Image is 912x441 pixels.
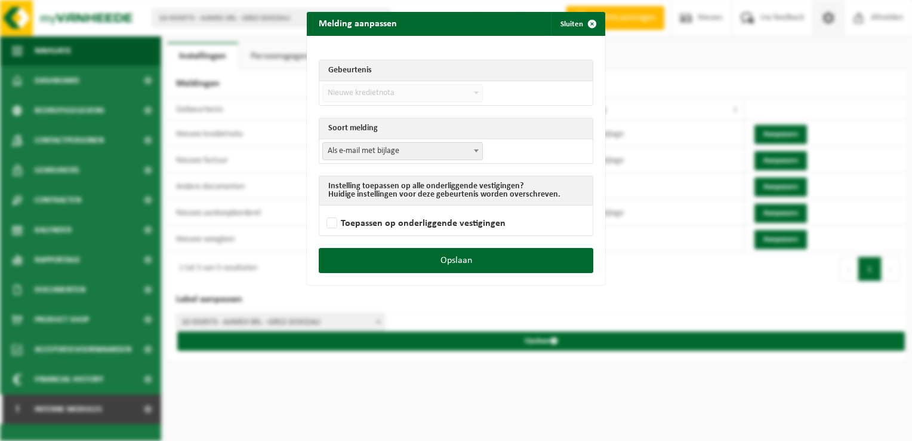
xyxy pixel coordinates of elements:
span: Als e-mail met bijlage [323,143,482,160]
th: Gebeurtenis [319,60,593,81]
button: Opslaan [319,248,593,273]
span: Als e-mail met bijlage [322,142,483,160]
th: Instelling toepassen op alle onderliggende vestigingen? Huidige instellingen voor deze gebeurteni... [319,176,593,206]
span: Nieuwe kredietnota [323,85,482,102]
span: Nieuwe kredietnota [322,84,483,102]
button: Sluiten [551,12,604,36]
th: Soort melding [319,118,593,139]
label: Toepassen op onderliggende vestigingen [324,215,506,232]
h2: Melding aanpassen [307,12,409,35]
